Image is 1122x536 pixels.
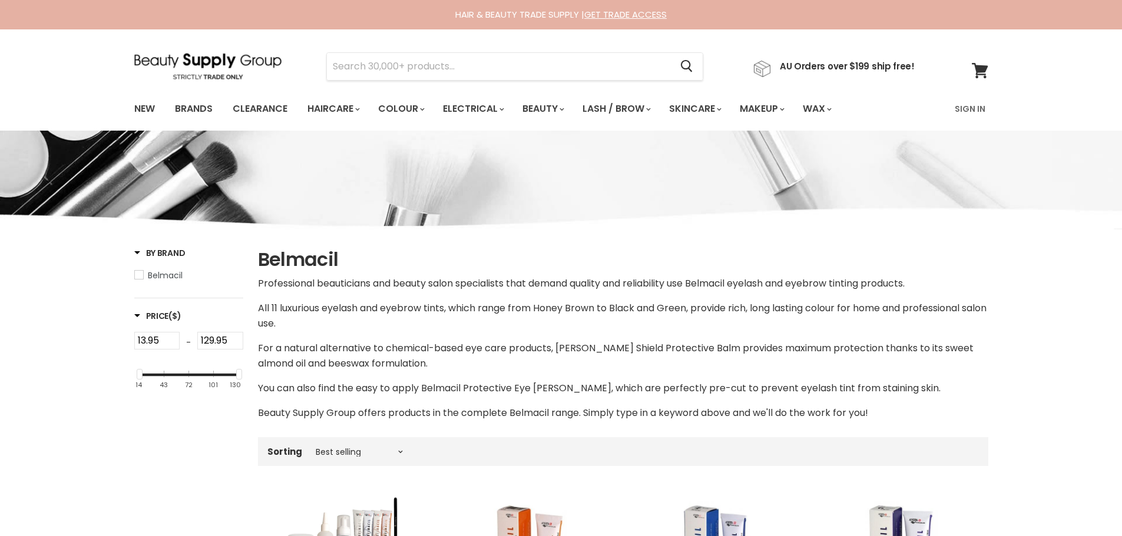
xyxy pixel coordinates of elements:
[134,247,186,259] h3: By Brand
[258,381,988,396] p: You can also find the easy to apply Belmacil Protective Eye [PERSON_NAME], which are perfectly pr...
[1063,481,1110,524] iframe: Gorgias live chat messenger
[166,96,221,121] a: Brands
[180,332,197,353] div: -
[671,53,703,80] button: Search
[574,96,658,121] a: Lash / Brow
[148,269,183,281] span: Belmacil
[125,96,164,121] a: New
[168,310,181,322] span: ($)
[197,332,243,349] input: Max Price
[267,447,302,457] label: Sorting
[134,269,243,282] a: Belmacil
[224,96,296,121] a: Clearance
[160,381,168,389] div: 43
[120,92,1003,126] nav: Main
[134,332,180,349] input: Min Price
[125,92,895,126] ul: Main menu
[327,53,671,80] input: Search
[208,381,218,389] div: 101
[948,96,992,121] a: Sign In
[258,276,988,421] div: All 11 luxurious eyelash and eyebrow tints, which range from Honey Brown to Black and Green, prov...
[258,405,988,421] p: Beauty Supply Group offers products in the complete Belmacil range. Simply type in a keyword abov...
[258,341,988,371] p: For a natural alternative to chemical-based eye care products, [PERSON_NAME] Shield Protective Ba...
[185,381,193,389] div: 72
[258,247,988,272] h1: Belmacil
[731,96,792,121] a: Makeup
[120,9,1003,21] div: HAIR & BEAUTY TRADE SUPPLY |
[584,8,667,21] a: GET TRADE ACCESS
[514,96,571,121] a: Beauty
[434,96,511,121] a: Electrical
[134,310,181,322] span: Price
[660,96,729,121] a: Skincare
[135,381,142,389] div: 14
[230,381,241,389] div: 130
[299,96,367,121] a: Haircare
[794,96,839,121] a: Wax
[134,310,181,322] h3: Price($)
[258,276,988,291] p: Professional beauticians and beauty salon specialists that demand quality and reliability use Bel...
[369,96,432,121] a: Colour
[326,52,703,81] form: Product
